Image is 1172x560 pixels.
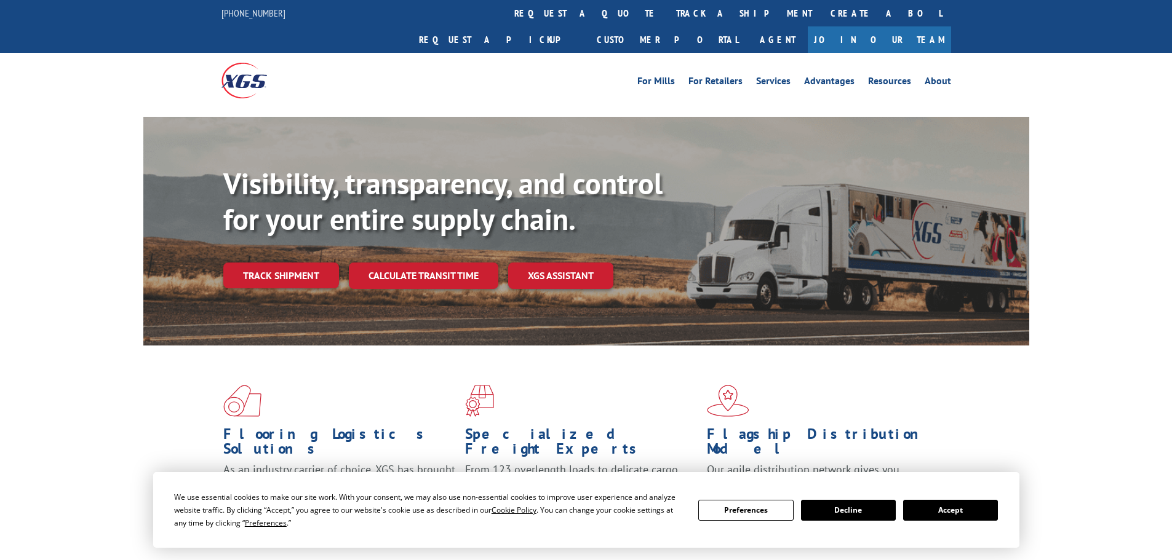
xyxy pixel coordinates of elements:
[868,76,911,90] a: Resources
[153,472,1019,548] div: Cookie Consent Prompt
[637,76,675,90] a: For Mills
[245,518,287,528] span: Preferences
[223,164,663,238] b: Visibility, transparency, and control for your entire supply chain.
[223,262,339,288] a: Track shipment
[223,427,456,462] h1: Flooring Logistics Solutions
[223,462,455,506] span: As an industry carrier of choice, XGS has brought innovation and dedication to flooring logistics...
[688,76,743,90] a: For Retailers
[221,7,285,19] a: [PHONE_NUMBER]
[698,500,793,521] button: Preferences
[804,76,855,90] a: Advantages
[349,262,498,289] a: Calculate transit time
[707,385,749,417] img: xgs-icon-flagship-distribution-model-red
[508,262,613,289] a: XGS ASSISTANT
[801,500,896,521] button: Decline
[465,462,698,517] p: From 123 overlength loads to delicate cargo, our experienced staff knows the best way to move you...
[174,491,684,529] div: We use essential cookies to make our site work. With your consent, we may also use non-essential ...
[925,76,951,90] a: About
[707,427,939,462] h1: Flagship Distribution Model
[223,385,261,417] img: xgs-icon-total-supply-chain-intelligence-red
[747,26,808,53] a: Agent
[756,76,791,90] a: Services
[588,26,747,53] a: Customer Portal
[808,26,951,53] a: Join Our Team
[465,385,494,417] img: xgs-icon-focused-on-flooring-red
[492,505,536,515] span: Cookie Policy
[465,427,698,462] h1: Specialized Freight Experts
[707,462,933,491] span: Our agile distribution network gives you nationwide inventory management on demand.
[410,26,588,53] a: Request a pickup
[903,500,998,521] button: Accept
